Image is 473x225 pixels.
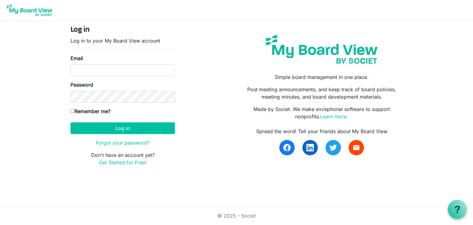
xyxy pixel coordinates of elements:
[241,73,402,81] p: Simple board management in one place.
[71,37,175,44] p: Log in to your My Board View account
[353,144,360,151] span: email
[349,140,364,155] a: email
[283,144,291,151] img: facebook.svg
[71,81,93,88] label: Password
[96,140,150,146] a: Forgot your password?
[306,144,314,151] img: linkedin.svg
[320,113,348,120] a: Learn more.
[71,26,175,35] h4: Log in
[71,109,75,113] input: Remember me?
[71,151,175,166] p: Don't have an account yet?
[71,55,83,62] label: Email
[71,108,111,115] label: Remember me?
[5,2,54,18] img: My Board View Logo
[71,122,175,134] button: Log in
[99,159,147,166] a: Get Started for Free!
[329,144,337,151] img: twitter.svg
[241,105,402,120] p: Made by Societ. We make exceptional software to support nonprofits.
[261,31,382,68] img: my-board-view-societ.svg
[241,86,402,100] p: Post meeting announcements, and keep track of board policies, meeting minutes, and board developm...
[217,213,256,219] a: © 2025 - Societ
[241,128,402,135] div: Spread the word! Tell your friends about My Board View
